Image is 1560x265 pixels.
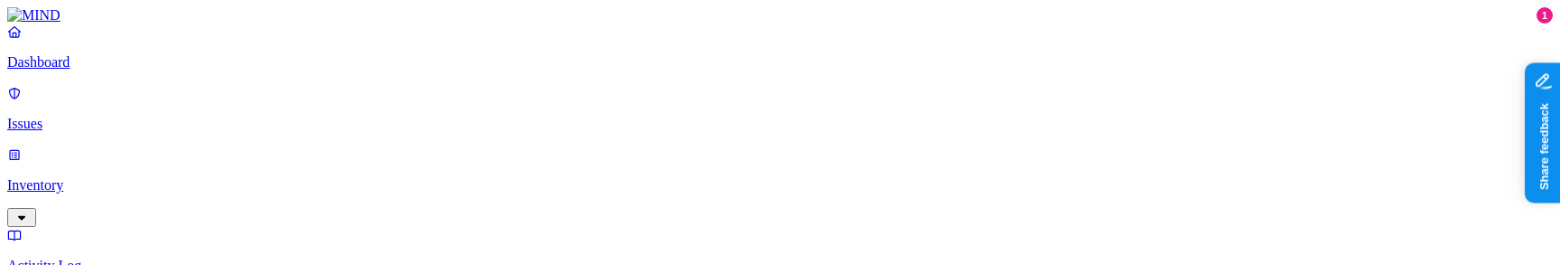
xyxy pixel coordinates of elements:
[7,24,1553,71] a: Dashboard
[7,7,61,24] img: MIND
[7,54,1553,71] p: Dashboard
[7,7,1553,24] a: MIND
[7,116,1553,132] p: Issues
[7,147,1553,224] a: Inventory
[7,177,1553,194] p: Inventory
[1537,7,1553,24] div: 1
[7,85,1553,132] a: Issues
